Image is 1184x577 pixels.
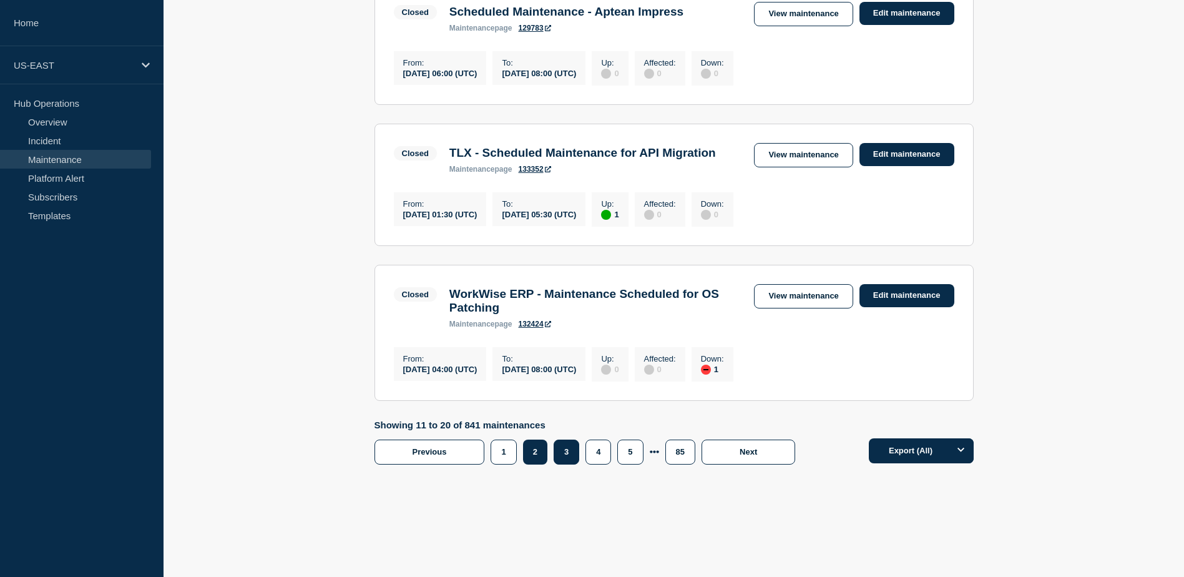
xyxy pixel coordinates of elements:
a: Edit maintenance [859,143,954,166]
p: From : [403,354,477,363]
div: Closed [402,7,429,17]
p: Affected : [644,58,676,67]
a: View maintenance [754,143,853,167]
div: [DATE] 08:00 (UTC) [502,67,576,78]
div: [DATE] 08:00 (UTC) [502,363,576,374]
button: 5 [617,440,643,465]
button: 1 [491,440,516,465]
div: [DATE] 06:00 (UTC) [403,67,477,78]
button: Previous [374,440,485,465]
div: 0 [701,209,724,220]
a: 129783 [519,24,551,32]
a: 133352 [519,165,551,174]
a: 132424 [519,320,551,328]
h3: WorkWise ERP - Maintenance Scheduled for OS Patching [449,287,742,315]
div: disabled [644,69,654,79]
p: From : [403,58,477,67]
span: Next [740,447,757,456]
h3: Scheduled Maintenance - Aptean Impress [449,5,683,19]
p: page [449,320,512,328]
span: maintenance [449,24,495,32]
div: 0 [601,363,619,375]
div: disabled [644,210,654,220]
p: page [449,24,512,32]
p: Affected : [644,199,676,209]
button: Next [702,440,795,465]
button: Export (All) [869,438,974,463]
div: 0 [601,67,619,79]
p: To : [502,354,576,363]
p: US-EAST [14,60,134,71]
p: Up : [601,199,619,209]
p: From : [403,199,477,209]
div: Closed [402,149,429,158]
div: 0 [701,67,724,79]
p: To : [502,199,576,209]
button: 3 [554,440,579,465]
div: [DATE] 01:30 (UTC) [403,209,477,219]
div: disabled [701,210,711,220]
div: [DATE] 05:30 (UTC) [502,209,576,219]
button: 85 [665,440,695,465]
button: 4 [585,440,611,465]
p: page [449,165,512,174]
div: [DATE] 04:00 (UTC) [403,363,477,374]
p: To : [502,58,576,67]
span: maintenance [449,165,495,174]
span: maintenance [449,320,495,328]
h3: TLX - Scheduled Maintenance for API Migration [449,146,716,160]
p: Up : [601,354,619,363]
p: Down : [701,199,724,209]
div: 1 [601,209,619,220]
a: View maintenance [754,284,853,308]
span: Previous [413,447,447,456]
div: disabled [644,365,654,375]
button: 2 [523,440,547,465]
p: Affected : [644,354,676,363]
div: 0 [644,67,676,79]
div: up [601,210,611,220]
div: disabled [601,365,611,375]
div: disabled [701,69,711,79]
p: Down : [701,354,724,363]
div: disabled [601,69,611,79]
a: Edit maintenance [859,2,954,25]
button: Options [949,438,974,463]
div: Closed [402,290,429,299]
div: 1 [701,363,724,375]
a: Edit maintenance [859,284,954,307]
div: 0 [644,363,676,375]
p: Showing 11 to 20 of 841 maintenances [374,420,802,430]
div: down [701,365,711,375]
div: 0 [644,209,676,220]
a: View maintenance [754,2,853,26]
p: Up : [601,58,619,67]
p: Down : [701,58,724,67]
